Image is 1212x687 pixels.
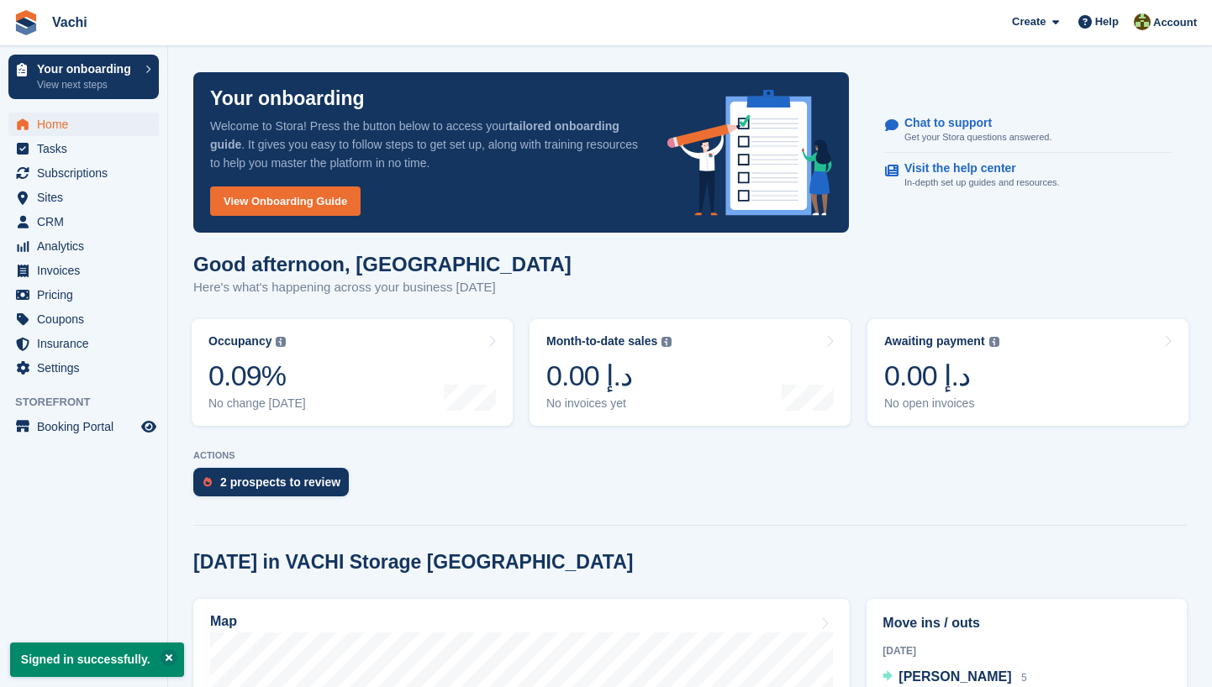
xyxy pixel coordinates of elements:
a: Preview store [139,417,159,437]
div: Month-to-date sales [546,334,657,349]
a: menu [8,283,159,307]
span: Create [1012,13,1046,30]
div: 0.09% [208,359,306,393]
p: Your onboarding [37,63,137,75]
div: No change [DATE] [208,396,306,411]
a: menu [8,210,159,233]
a: menu [8,307,159,331]
a: Your onboarding View next steps [8,55,159,99]
div: No open invoices [884,396,999,411]
h2: [DATE] in VACHI Storage [GEOGRAPHIC_DATA] [193,551,633,574]
h2: Map [210,614,237,629]
img: icon-info-grey-7440780725fd019a000dd9b08b2336e03edf1995a4989e88bcd33f0948082b44.svg [661,337,672,347]
span: CRM [37,210,138,233]
a: Month-to-date sales 0.00 د.إ No invoices yet [530,319,851,426]
img: stora-icon-8386f47178a22dfd0bd8f6a31ec36ba5ce8667c1dd55bd0f319d3a0aa187defe.svg [13,10,39,35]
p: Get your Stora questions answered. [904,130,1051,144]
span: Sites [37,186,138,209]
span: Pricing [37,283,138,307]
span: Settings [37,356,138,380]
a: menu [8,415,159,438]
p: Chat to support [904,116,1038,130]
img: Anete Gre [1134,13,1151,30]
p: ACTIONS [193,450,1187,461]
a: menu [8,137,159,160]
span: Account [1153,14,1197,31]
div: 2 prospects to review [220,475,340,489]
img: onboarding-info-6c161a55d2c0e0a8cae90662b2fe09162a5109e8cc188191df67fb4f79e88e88.svg [667,90,832,216]
span: Storefront [15,394,167,411]
a: View Onboarding Guide [210,186,361,216]
span: Invoices [37,259,138,282]
a: Occupancy 0.09% No change [DATE] [192,319,513,426]
p: View next steps [37,77,137,92]
span: Help [1095,13,1119,30]
img: icon-info-grey-7440780725fd019a000dd9b08b2336e03edf1995a4989e88bcd33f0948082b44.svg [989,337,999,347]
a: menu [8,332,159,355]
a: menu [8,259,159,282]
div: Awaiting payment [884,334,985,349]
a: Awaiting payment 0.00 د.إ No open invoices [867,319,1188,426]
h2: Move ins / outs [883,613,1171,633]
a: Visit the help center In-depth set up guides and resources. [885,153,1171,198]
div: 0.00 د.إ [546,359,672,393]
span: [PERSON_NAME] [898,669,1011,684]
p: In-depth set up guides and resources. [904,176,1060,190]
div: Occupancy [208,334,271,349]
span: Booking Portal [37,415,138,438]
a: menu [8,113,159,136]
img: prospect-51fa495bee0391a8d652442698ab0144808aea92771e9ea1ae160a38d050c398.svg [203,477,212,487]
div: [DATE] [883,643,1171,658]
p: Your onboarding [210,89,365,108]
img: icon-info-grey-7440780725fd019a000dd9b08b2336e03edf1995a4989e88bcd33f0948082b44.svg [276,337,286,347]
span: Coupons [37,307,138,331]
span: 5 [1021,672,1027,684]
span: Home [37,113,138,136]
span: Insurance [37,332,138,355]
p: Welcome to Stora! Press the button below to access your . It gives you easy to follow steps to ge... [210,117,640,172]
a: menu [8,356,159,380]
a: 2 prospects to review [193,468,357,505]
span: Subscriptions [37,161,138,185]
div: No invoices yet [546,396,672,411]
h1: Good afternoon, [GEOGRAPHIC_DATA] [193,253,572,275]
p: Visit the help center [904,161,1046,176]
div: 0.00 د.إ [884,359,999,393]
a: menu [8,161,159,185]
a: Chat to support Get your Stora questions answered. [885,108,1171,154]
a: Vachi [45,8,94,36]
p: Here's what's happening across your business [DATE] [193,278,572,297]
p: Signed in successfully. [10,642,184,677]
span: Analytics [37,234,138,258]
a: menu [8,234,159,258]
a: menu [8,186,159,209]
span: Tasks [37,137,138,160]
